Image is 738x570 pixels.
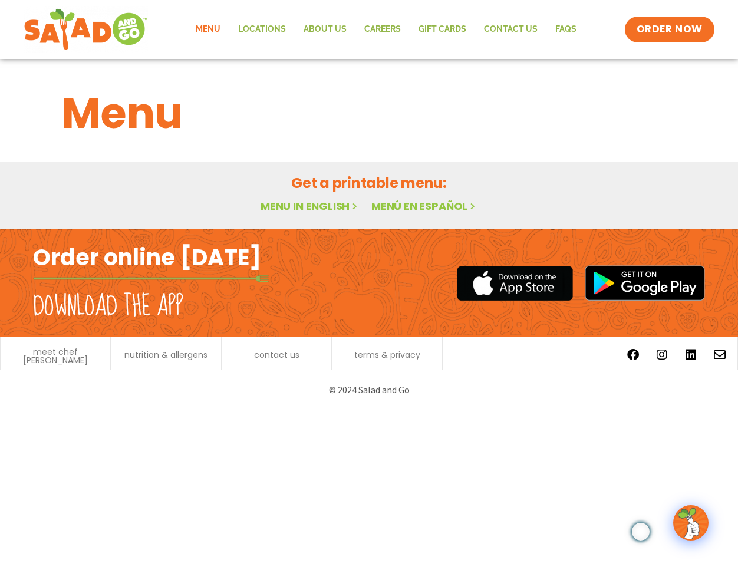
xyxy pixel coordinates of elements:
[187,16,229,43] a: Menu
[187,16,585,43] nav: Menu
[254,351,299,359] a: contact us
[674,506,707,539] img: wpChatIcon
[62,173,676,193] h2: Get a printable menu:
[295,16,355,43] a: About Us
[355,16,410,43] a: Careers
[371,199,477,213] a: Menú en español
[354,351,420,359] a: terms & privacy
[625,17,714,42] a: ORDER NOW
[33,290,183,323] h2: Download the app
[33,275,269,282] img: fork
[457,264,573,302] img: appstore
[33,243,261,272] h2: Order online [DATE]
[6,348,104,364] a: meet chef [PERSON_NAME]
[62,81,676,145] h1: Menu
[475,16,546,43] a: Contact Us
[124,351,207,359] a: nutrition & allergens
[546,16,585,43] a: FAQs
[261,199,360,213] a: Menu in English
[229,16,295,43] a: Locations
[585,265,705,301] img: google_play
[39,382,699,398] p: © 2024 Salad and Go
[410,16,475,43] a: GIFT CARDS
[24,6,148,53] img: new-SAG-logo-768×292
[637,22,703,37] span: ORDER NOW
